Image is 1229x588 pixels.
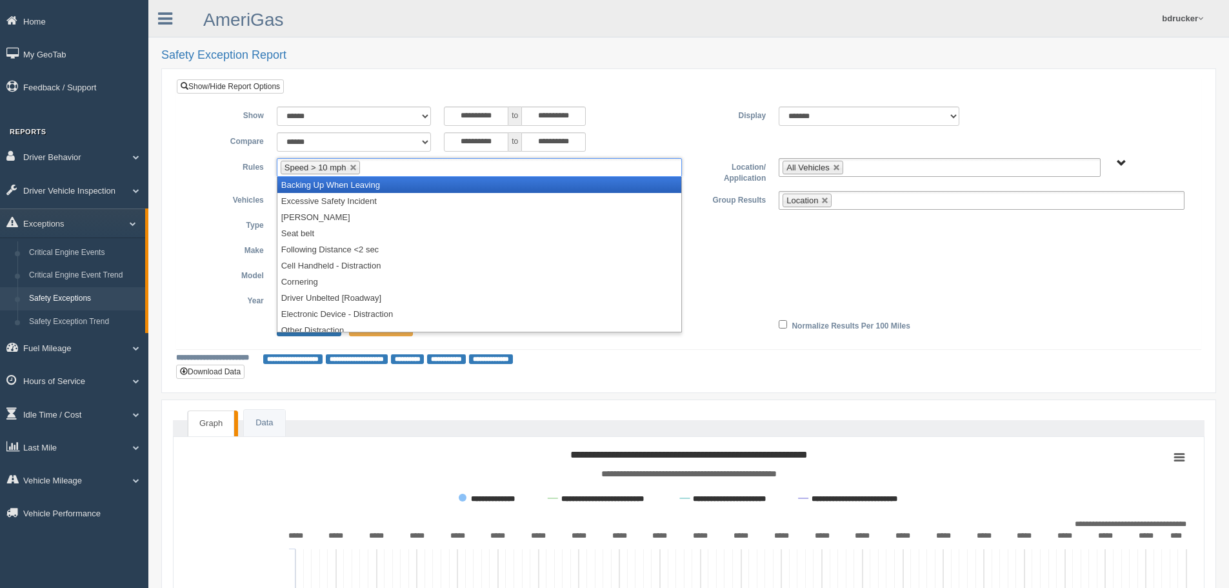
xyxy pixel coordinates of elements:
[688,158,772,185] label: Location/ Application
[277,209,682,225] li: [PERSON_NAME]
[186,216,270,232] label: Type
[186,191,270,207] label: Vehicles
[277,241,682,258] li: Following Distance <2 sec
[186,106,270,122] label: Show
[508,132,521,152] span: to
[285,163,346,172] span: Speed > 10 mph
[186,158,270,174] label: Rules
[277,177,682,193] li: Backing Up When Leaving
[244,410,285,436] a: Data
[277,274,682,290] li: Cornering
[277,322,682,338] li: Other Distraction
[177,79,284,94] a: Show/Hide Report Options
[23,287,145,310] a: Safety Exceptions
[792,317,910,332] label: Normalize Results Per 100 Miles
[176,365,245,379] button: Download Data
[186,132,270,148] label: Compare
[786,163,829,172] span: All Vehicles
[277,290,682,306] li: Driver Unbelted [Roadway]
[23,241,145,265] a: Critical Engine Events
[688,191,772,207] label: Group Results
[161,49,1216,62] h2: Safety Exception Report
[277,225,682,241] li: Seat belt
[277,193,682,209] li: Excessive Safety Incident
[203,10,283,30] a: AmeriGas
[186,241,270,257] label: Make
[23,264,145,287] a: Critical Engine Event Trend
[786,196,818,205] span: Location
[688,106,772,122] label: Display
[508,106,521,126] span: to
[186,267,270,282] label: Model
[277,306,682,322] li: Electronic Device - Distraction
[277,258,682,274] li: Cell Handheld - Distraction
[23,310,145,334] a: Safety Exception Trend
[186,292,270,307] label: Year
[188,411,234,436] a: Graph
